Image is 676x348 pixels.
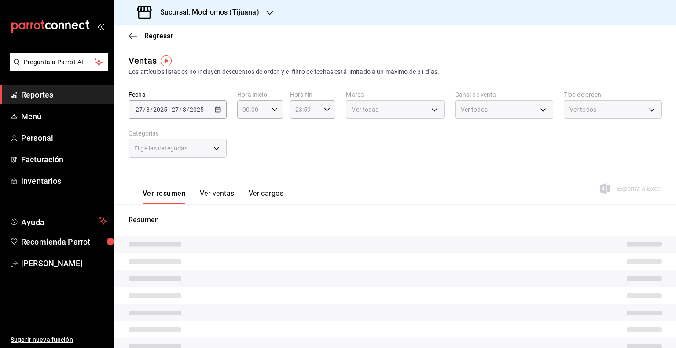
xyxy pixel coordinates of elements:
input: -- [135,106,143,113]
span: Regresar [144,32,173,40]
span: Ver todas [352,105,378,114]
span: [PERSON_NAME] [21,257,107,269]
span: Recomienda Parrot [21,236,107,248]
span: Ver todos [569,105,596,114]
span: Ver todos [461,105,488,114]
span: Elige las categorías [134,144,188,153]
span: - [169,106,170,113]
span: Facturación [21,154,107,165]
h3: Sucursal: Mochomos (Tijuana) [153,7,259,18]
input: -- [171,106,179,113]
span: Pregunta a Parrot AI [24,58,95,67]
span: Ayuda [21,216,96,226]
input: ---- [153,106,168,113]
label: Hora fin [290,92,336,98]
input: -- [182,106,187,113]
span: / [150,106,153,113]
div: Los artículos listados no incluyen descuentos de orden y el filtro de fechas está limitado a un m... [129,67,662,77]
label: Marca [346,92,444,98]
img: Tooltip marker [161,55,172,66]
div: navigation tabs [143,189,283,204]
label: Fecha [129,92,227,98]
input: -- [146,106,150,113]
a: Pregunta a Parrot AI [6,64,108,73]
label: Categorías [129,130,227,136]
button: Regresar [129,32,173,40]
button: Ver cargos [249,189,284,204]
label: Canal de venta [455,92,553,98]
button: Pregunta a Parrot AI [10,53,108,71]
label: Hora inicio [237,92,283,98]
span: / [179,106,182,113]
button: Ver ventas [200,189,235,204]
span: / [143,106,146,113]
span: Reportes [21,89,107,101]
span: / [187,106,189,113]
button: open_drawer_menu [97,23,104,30]
label: Tipo de orden [564,92,662,98]
div: Ventas [129,54,157,67]
p: Resumen [129,215,662,225]
button: Ver resumen [143,189,186,204]
span: Personal [21,132,107,144]
span: Inventarios [21,175,107,187]
input: ---- [189,106,204,113]
span: Menú [21,110,107,122]
span: Sugerir nueva función [11,335,107,344]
